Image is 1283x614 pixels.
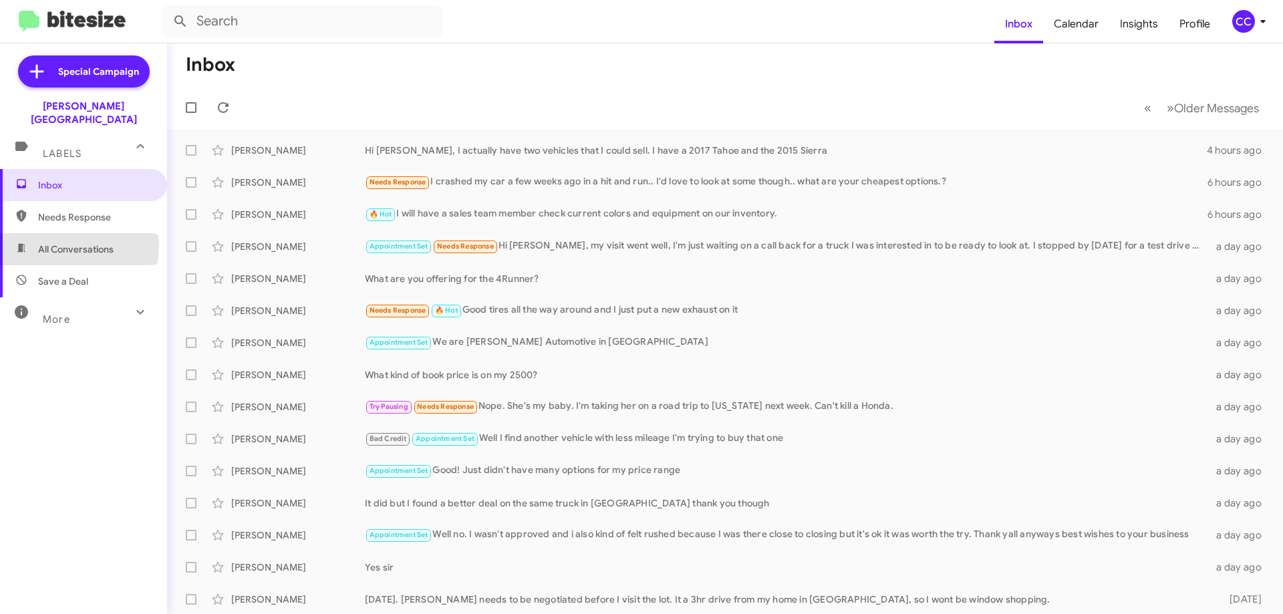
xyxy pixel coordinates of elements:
div: [PERSON_NAME] [231,496,365,510]
div: [PERSON_NAME] [231,400,365,414]
span: Labels [43,148,82,160]
div: a day ago [1208,368,1272,381]
div: [PERSON_NAME] [231,528,365,542]
div: [PERSON_NAME] [231,144,365,157]
h1: Inbox [186,54,235,75]
div: [PERSON_NAME] [231,464,365,478]
div: a day ago [1208,336,1272,349]
div: Nope. She's my baby. I'm taking her on a road trip to [US_STATE] next week. Can't kill a Honda. [365,399,1208,414]
div: a day ago [1208,496,1272,510]
div: We are [PERSON_NAME] Automotive in [GEOGRAPHIC_DATA] [365,335,1208,350]
span: Older Messages [1174,101,1259,116]
div: [PERSON_NAME] [231,208,365,221]
span: Save a Deal [38,275,88,288]
div: [DATE]. [PERSON_NAME] needs to be negotiated before I visit the lot. It a 3hr drive from my home ... [365,593,1208,606]
span: Needs Response [417,402,474,411]
span: « [1144,100,1151,116]
span: Bad Credit [370,434,407,443]
button: CC [1221,10,1268,33]
div: [PERSON_NAME] [231,272,365,285]
div: What are you offering for the 4Runner? [365,272,1208,285]
button: Previous [1136,94,1159,122]
div: [PERSON_NAME] [231,304,365,317]
div: Hi [PERSON_NAME], my visit went well, I'm just waiting on a call back for a truck I was intereste... [365,239,1208,254]
span: Needs Response [370,178,426,186]
div: a day ago [1208,304,1272,317]
span: Appointment Set [370,242,428,251]
div: a day ago [1208,272,1272,285]
div: a day ago [1208,561,1272,574]
div: It did but I found a better deal on the same truck in [GEOGRAPHIC_DATA] thank you though [365,496,1208,510]
span: Needs Response [437,242,494,251]
span: 🔥 Hot [435,306,458,315]
span: Needs Response [370,306,426,315]
span: » [1167,100,1174,116]
span: Try Pausing [370,402,408,411]
div: 6 hours ago [1207,176,1272,189]
a: Special Campaign [18,55,150,88]
div: a day ago [1208,528,1272,542]
div: a day ago [1208,400,1272,414]
span: All Conversations [38,243,114,256]
div: I crashed my car a few weeks ago in a hit and run.. I'd love to look at some though.. what are yo... [365,174,1207,190]
div: a day ago [1208,464,1272,478]
nav: Page navigation example [1137,94,1267,122]
div: Well I find another vehicle with less mileage I'm trying to buy that one [365,431,1208,446]
div: Good tires all the way around and I just put a new exhaust on it [365,303,1208,318]
div: 4 hours ago [1207,144,1272,157]
div: [PERSON_NAME] [231,593,365,606]
a: Insights [1109,5,1169,43]
div: [PERSON_NAME] [231,336,365,349]
div: I will have a sales team member check current colors and equipment on our inventory. [365,206,1207,222]
span: Needs Response [38,210,152,224]
span: More [43,313,70,325]
div: CC [1232,10,1255,33]
span: Appointment Set [370,466,428,475]
div: a day ago [1208,432,1272,446]
span: Appointment Set [370,530,428,539]
span: 🔥 Hot [370,210,392,218]
div: a day ago [1208,240,1272,253]
div: Hi [PERSON_NAME], I actually have two vehicles that I could sell. I have a 2017 Tahoe and the 201... [365,144,1207,157]
div: Yes sir [365,561,1208,574]
a: Profile [1169,5,1221,43]
span: Appointment Set [416,434,474,443]
div: [PERSON_NAME] [231,176,365,189]
button: Next [1159,94,1267,122]
div: [PERSON_NAME] [231,561,365,574]
span: Special Campaign [58,65,139,78]
div: 6 hours ago [1207,208,1272,221]
a: Calendar [1043,5,1109,43]
div: [DATE] [1208,593,1272,606]
a: Inbox [994,5,1043,43]
div: [PERSON_NAME] [231,432,365,446]
div: [PERSON_NAME] [231,368,365,381]
input: Search [162,5,442,37]
div: Good! Just didn't have many options for my price range [365,463,1208,478]
span: Inbox [38,178,152,192]
div: What kind of book price is on my 2500? [365,368,1208,381]
div: [PERSON_NAME] [231,240,365,253]
div: Well no. I wasn't approved and i also kind of felt rushed because I was there close to closing bu... [365,527,1208,543]
span: Appointment Set [370,338,428,347]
